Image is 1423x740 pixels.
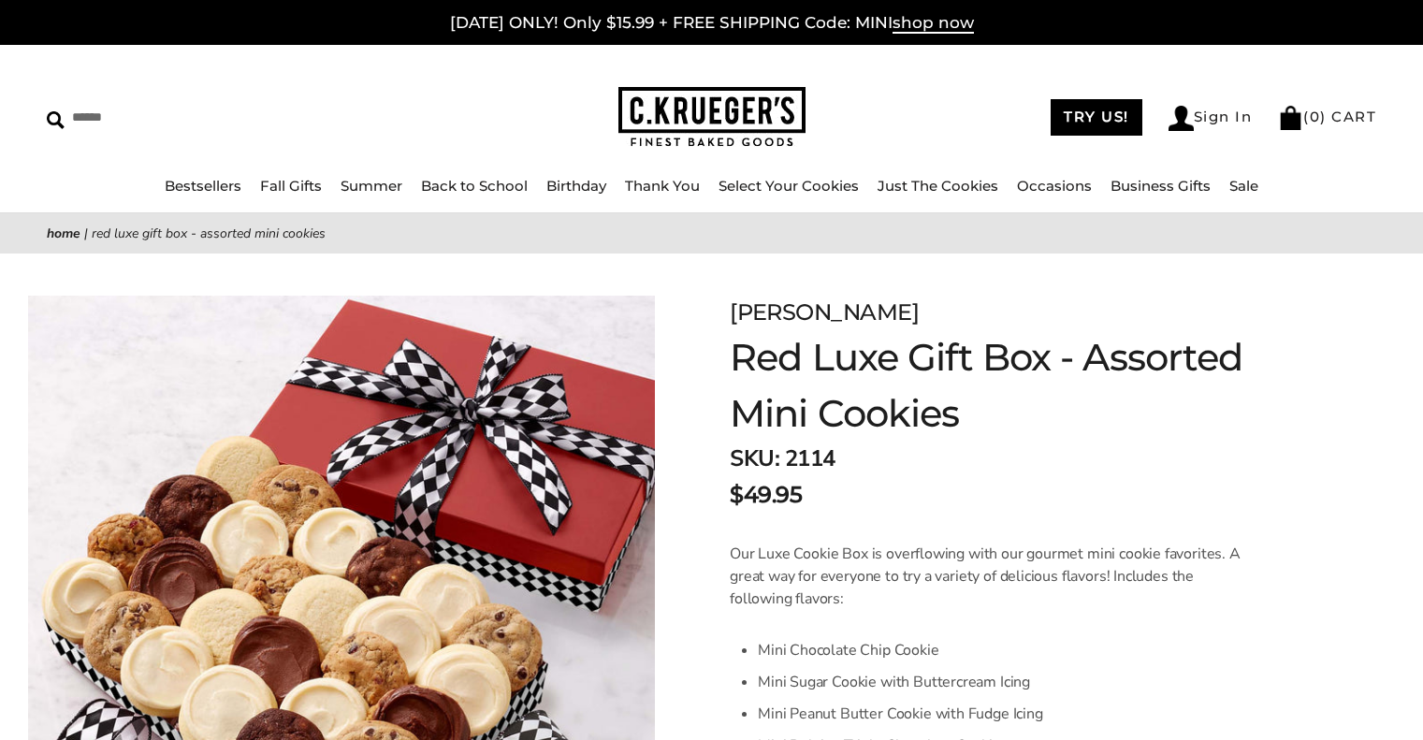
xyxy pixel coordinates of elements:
[1051,99,1142,136] a: TRY US!
[730,478,802,512] span: $49.95
[47,223,1376,244] nav: breadcrumbs
[1017,177,1092,195] a: Occasions
[719,177,859,195] a: Select Your Cookies
[47,103,362,132] input: Search
[730,543,1241,610] p: Our Luxe Cookie Box is overflowing with our gourmet mini cookie favorites. A great way for everyo...
[758,634,1241,666] li: Mini Chocolate Chip Cookie
[785,443,835,473] span: 2114
[1111,177,1211,195] a: Business Gifts
[730,296,1327,329] div: [PERSON_NAME]
[878,177,998,195] a: Just The Cookies
[1278,106,1303,130] img: Bag
[618,87,806,148] img: C.KRUEGER'S
[450,13,974,34] a: [DATE] ONLY! Only $15.99 + FREE SHIPPING Code: MINIshop now
[47,111,65,129] img: Search
[341,177,402,195] a: Summer
[84,225,88,242] span: |
[165,177,241,195] a: Bestsellers
[1169,106,1194,131] img: Account
[758,666,1241,698] li: Mini Sugar Cookie with Buttercream Icing
[1229,177,1258,195] a: Sale
[758,698,1241,730] li: Mini Peanut Butter Cookie with Fudge Icing
[730,443,779,473] strong: SKU:
[92,225,326,242] span: Red Luxe Gift Box - Assorted Mini Cookies
[893,13,974,34] span: shop now
[625,177,700,195] a: Thank You
[546,177,606,195] a: Birthday
[47,225,80,242] a: Home
[421,177,528,195] a: Back to School
[260,177,322,195] a: Fall Gifts
[1310,108,1321,125] span: 0
[1169,106,1253,131] a: Sign In
[730,329,1327,442] h1: Red Luxe Gift Box - Assorted Mini Cookies
[1278,108,1376,125] a: (0) CART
